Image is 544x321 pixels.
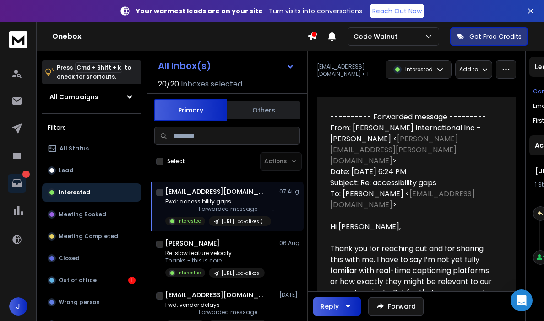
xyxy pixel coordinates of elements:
[330,177,495,188] div: Subject: Re: accessibility gaps
[330,188,495,210] div: To: [PERSON_NAME] < >
[167,158,185,165] label: Select
[313,297,361,316] button: Reply
[42,227,141,246] button: Meeting Completed
[165,301,275,309] p: Fwd: vendor delays
[227,100,300,120] button: Others
[158,61,211,70] h1: All Inbox(s)
[222,270,259,277] p: [URL] Lookalikes
[59,277,97,284] p: Out of office
[9,297,27,316] button: J
[59,167,73,174] p: Lead
[165,239,220,248] h1: [PERSON_NAME]
[165,290,266,300] h1: [EMAIL_ADDRESS][DOMAIN_NAME]
[222,218,266,225] p: [URL] Lookalikes (Non US)
[22,171,30,178] p: 1
[42,88,141,106] button: All Campaigns
[52,31,307,42] h1: Onebox
[60,145,89,152] p: All Status
[330,243,495,320] div: Thank you for reaching out and for sharing this with me. I have to say I’m not yet fully familiar...
[151,57,302,75] button: All Inbox(s)
[354,32,401,41] p: Code Walnut
[450,27,528,46] button: Get Free Credits
[59,299,100,306] p: Wrong person
[165,250,265,257] p: Re: slow feature velocity
[177,218,201,225] p: Interested
[317,63,380,78] p: [EMAIL_ADDRESS][DOMAIN_NAME] + 1
[165,198,275,205] p: Fwd: accessibility gaps
[165,257,265,264] p: Thanks - this is core
[42,293,141,311] button: Wrong person
[165,205,275,213] p: ---------- Forwarded message --------- From: Nattu
[330,134,458,166] a: [PERSON_NAME][EMAIL_ADDRESS][PERSON_NAME][DOMAIN_NAME]
[368,297,424,316] button: Forward
[49,92,98,102] h1: All Campaigns
[42,271,141,289] button: Out of office1
[181,79,242,90] h3: Inboxes selected
[42,161,141,180] button: Lead
[59,211,106,218] p: Meeting Booked
[165,309,275,316] p: ---------- Forwarded message --------- From: [PERSON_NAME]
[154,99,227,121] button: Primary
[42,121,141,134] h3: Filters
[158,79,179,90] span: 20 / 20
[459,66,478,73] p: Add to
[9,31,27,48] img: logo
[330,188,475,210] a: [EMAIL_ADDRESS][DOMAIN_NAME]
[8,174,26,193] a: 1
[279,240,300,247] p: 06 Aug
[279,188,300,195] p: 07 Aug
[42,183,141,202] button: Interested
[59,189,90,196] p: Interested
[372,6,422,16] p: Reach Out Now
[59,233,118,240] p: Meeting Completed
[330,221,495,232] div: Hi [PERSON_NAME],
[279,291,300,299] p: [DATE]
[370,4,424,18] a: Reach Out Now
[321,302,339,311] div: Reply
[42,139,141,158] button: All Status
[511,289,533,311] div: Open Intercom Messenger
[136,6,263,16] strong: Your warmest leads are on your site
[330,166,495,177] div: Date: [DATE] 6:24 PM
[405,66,433,73] p: Interested
[42,205,141,224] button: Meeting Booked
[128,277,136,284] div: 1
[57,63,131,81] p: Press to check for shortcuts.
[75,62,122,73] span: Cmd + Shift + k
[330,112,495,123] div: ---------- Forwarded message ---------
[469,32,522,41] p: Get Free Credits
[136,6,362,16] p: – Turn visits into conversations
[330,123,495,166] div: From: [PERSON_NAME] International Inc - [PERSON_NAME] < >
[42,249,141,267] button: Closed
[165,187,266,196] h1: [EMAIL_ADDRESS][DOMAIN_NAME] +1
[177,269,201,276] p: Interested
[59,255,80,262] p: Closed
